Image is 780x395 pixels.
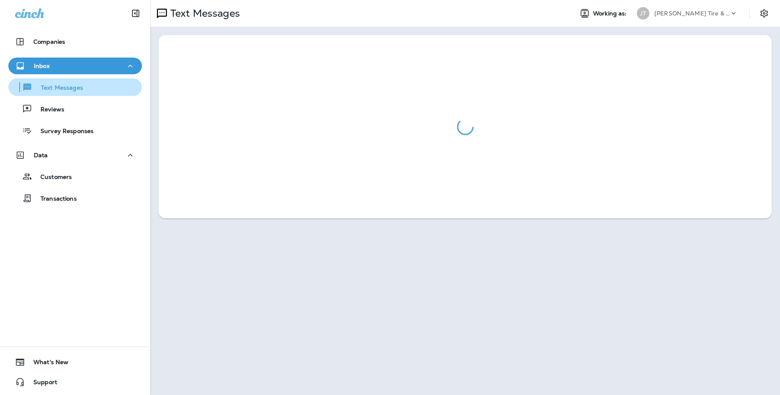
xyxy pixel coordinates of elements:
[8,147,142,164] button: Data
[32,128,93,136] p: Survey Responses
[32,174,72,181] p: Customers
[8,122,142,139] button: Survey Responses
[8,189,142,207] button: Transactions
[33,84,83,92] p: Text Messages
[8,78,142,96] button: Text Messages
[25,379,57,389] span: Support
[33,38,65,45] p: Companies
[8,354,142,370] button: What's New
[757,6,772,21] button: Settings
[8,168,142,185] button: Customers
[593,10,629,17] span: Working as:
[124,5,147,22] button: Collapse Sidebar
[167,7,240,20] p: Text Messages
[34,152,48,159] p: Data
[637,7,649,20] div: JT
[34,63,50,69] p: Inbox
[25,359,68,369] span: What's New
[8,100,142,118] button: Reviews
[8,33,142,50] button: Companies
[32,106,64,114] p: Reviews
[32,195,77,203] p: Transactions
[8,374,142,390] button: Support
[654,10,730,17] p: [PERSON_NAME] Tire & Auto
[8,58,142,74] button: Inbox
